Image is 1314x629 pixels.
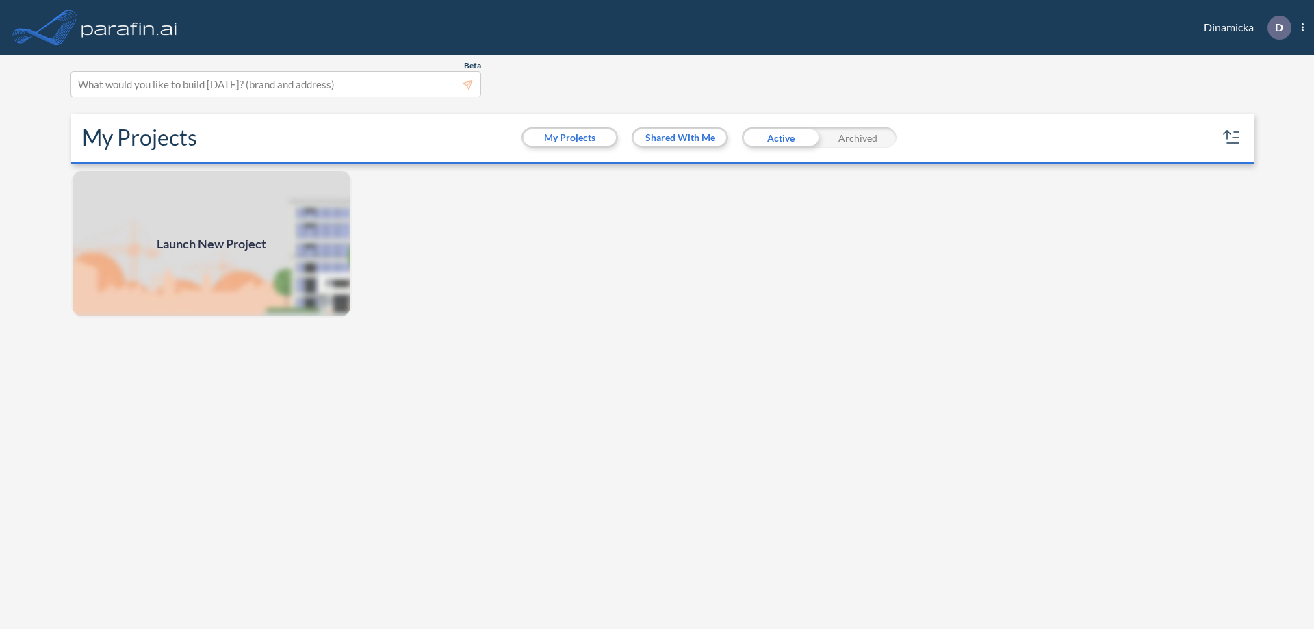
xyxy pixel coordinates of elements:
[71,170,352,318] img: add
[524,129,616,146] button: My Projects
[464,60,481,71] span: Beta
[1221,127,1243,149] button: sort
[71,170,352,318] a: Launch New Project
[819,127,897,148] div: Archived
[1275,21,1283,34] p: D
[1183,16,1304,40] div: Dinamicka
[634,129,726,146] button: Shared With Me
[79,14,180,41] img: logo
[157,235,266,253] span: Launch New Project
[82,125,197,151] h2: My Projects
[742,127,819,148] div: Active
